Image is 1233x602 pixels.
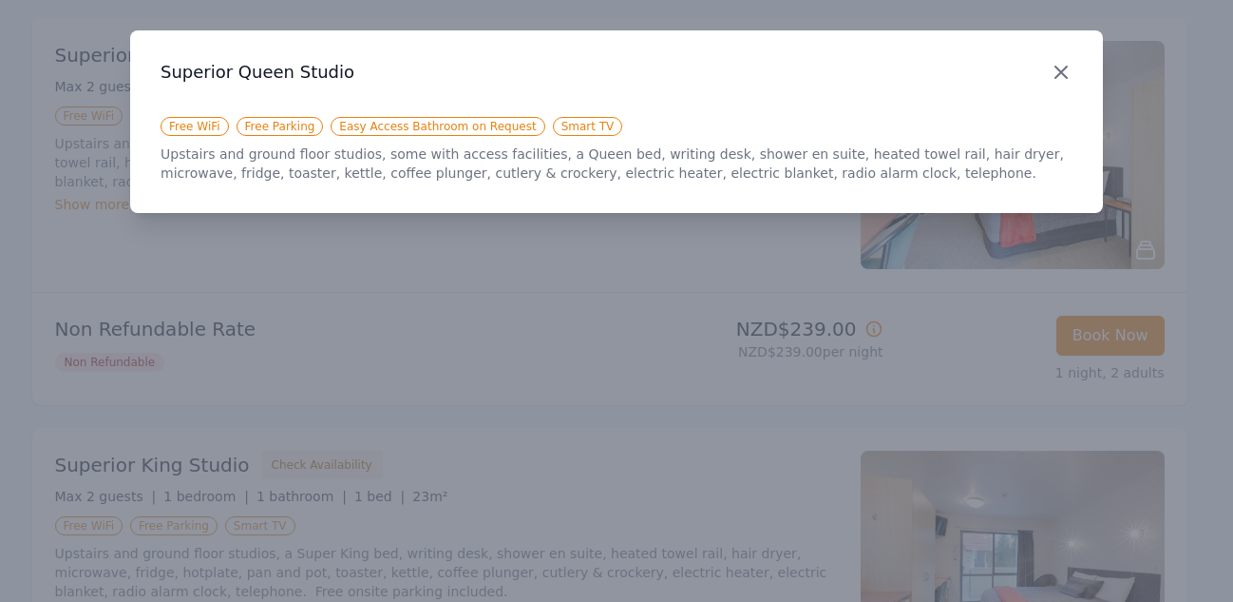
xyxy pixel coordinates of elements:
span: Free Parking [237,117,324,136]
h3: Superior Queen Studio [161,61,1072,84]
span: Easy Access Bathroom on Request [331,117,544,136]
span: Free WiFi [161,117,229,136]
p: Upstairs and ground floor studios, some with access facilities, a Queen bed, writing desk, shower... [161,145,1072,183]
span: Smart TV [553,117,623,136]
